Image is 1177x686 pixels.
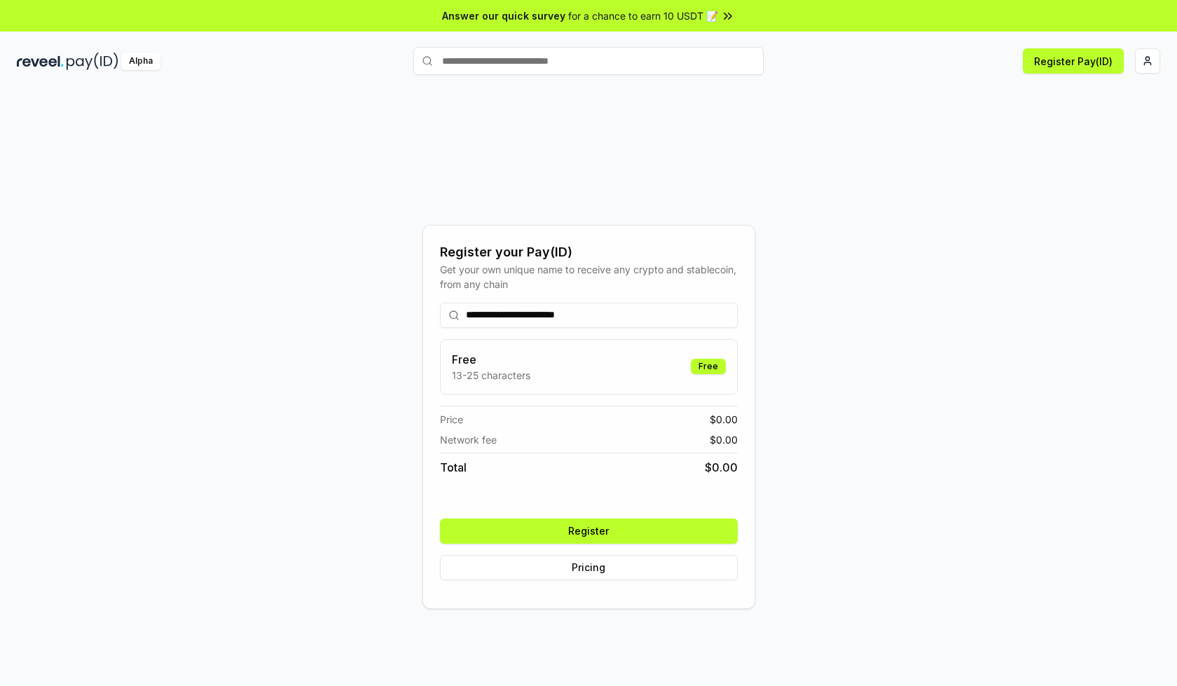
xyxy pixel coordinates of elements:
button: Register [440,519,738,544]
img: pay_id [67,53,118,70]
span: Answer our quick survey [442,8,565,23]
button: Pricing [440,555,738,580]
h3: Free [452,351,530,368]
span: $ 0.00 [710,432,738,447]
span: Network fee [440,432,497,447]
span: $ 0.00 [710,412,738,427]
img: reveel_dark [17,53,64,70]
button: Register Pay(ID) [1023,48,1124,74]
span: $ 0.00 [705,459,738,476]
div: Free [691,359,726,374]
div: Alpha [121,53,160,70]
div: Register your Pay(ID) [440,242,738,262]
p: 13-25 characters [452,368,530,383]
div: Get your own unique name to receive any crypto and stablecoin, from any chain [440,262,738,291]
span: Price [440,412,463,427]
span: Total [440,459,467,476]
span: for a chance to earn 10 USDT 📝 [568,8,718,23]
